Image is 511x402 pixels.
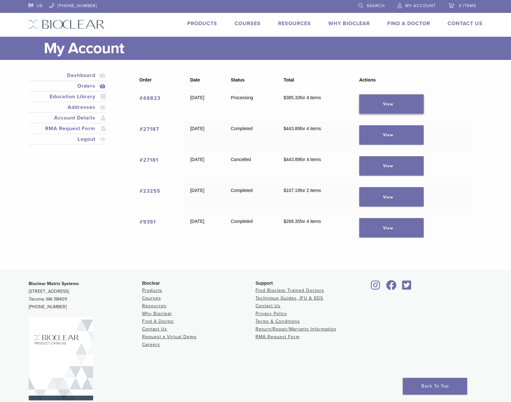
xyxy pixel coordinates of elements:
a: Why Bioclear [142,311,172,316]
a: View order number 9391 [140,219,156,225]
h1: My Account [44,37,483,60]
span: Actions [359,77,376,82]
a: Find A Doctor [142,319,174,324]
a: RMA Request Form [255,334,300,340]
span: 443.89 [284,157,300,162]
span: Search [367,3,385,8]
time: [DATE] [190,157,204,162]
a: Products [142,288,162,293]
span: 107.19 [284,188,300,193]
a: View order 48823 [359,94,424,114]
a: Careers [142,342,160,347]
time: [DATE] [190,188,204,193]
a: Technique Guides, IFU & SDS [255,295,323,301]
td: Completed [224,183,277,214]
a: View order number 27181 [140,157,159,163]
a: Logout [30,135,106,143]
a: RMA Request Form [30,125,106,132]
a: View order number 48823 [140,95,160,101]
a: Bioclear [400,284,413,291]
span: 0 items [459,3,476,8]
a: Contact Us [448,20,483,27]
a: View order number 23255 [140,188,160,194]
span: Status [231,77,245,82]
span: Support [255,281,273,286]
a: Education Library [30,93,106,100]
a: Courses [235,20,261,27]
span: $ [284,126,286,131]
a: View order 27187 [359,125,424,145]
a: Bioclear [369,284,382,291]
a: View order 23255 [359,187,424,206]
nav: Account pages [28,70,107,152]
a: Back To Top [403,378,467,395]
a: View order 9391 [359,218,424,237]
span: Order [140,77,152,82]
span: Bioclear [142,281,160,286]
a: Dashboard [30,72,106,79]
span: 385.33 [284,95,300,100]
a: Account Details [30,114,106,122]
td: Completed [224,214,277,244]
td: for 4 items [277,152,352,183]
a: Resources [142,303,167,309]
img: Bioclear [28,20,105,29]
a: Find A Doctor [387,20,430,27]
strong: Bioclear Matrix Systems [29,281,79,286]
a: Products [187,20,217,27]
td: Cancelled [224,152,277,183]
time: [DATE] [190,219,204,224]
td: for 4 items [277,90,352,121]
span: $ [284,188,286,193]
a: Contact Us [255,303,281,309]
span: My Account [405,3,436,8]
td: Completed [224,121,277,152]
span: Date [190,77,200,82]
a: Terms & Conditions [255,319,300,324]
td: for 4 items [277,214,352,244]
span: 266.35 [284,219,300,224]
td: for 4 items [277,121,352,152]
a: Orders [30,82,106,90]
a: Resources [278,20,311,27]
span: 443.89 [284,126,300,131]
span: $ [284,95,286,100]
a: View order number 27187 [140,126,159,132]
a: Return/Repair/Warranty Information [255,326,336,332]
p: [STREET_ADDRESS] Tacoma, WA 98409 [PHONE_NUMBER] [29,280,142,311]
a: Why Bioclear [328,20,370,27]
a: Courses [142,295,161,301]
td: Processing [224,90,277,121]
td: for 2 items [277,183,352,214]
a: Contact Us [142,326,167,332]
a: View order 27181 [359,156,424,176]
span: $ [284,219,286,224]
time: [DATE] [190,95,204,100]
a: Request a Virtual Demo [142,334,197,340]
a: Bioclear [384,284,399,291]
a: Addresses [30,103,106,111]
time: [DATE] [190,126,204,131]
a: Privacy Policy [255,311,287,316]
span: $ [284,157,286,162]
img: Bioclear [29,317,93,400]
a: Find Bioclear Trained Doctors [255,288,324,293]
span: Total [284,77,294,82]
